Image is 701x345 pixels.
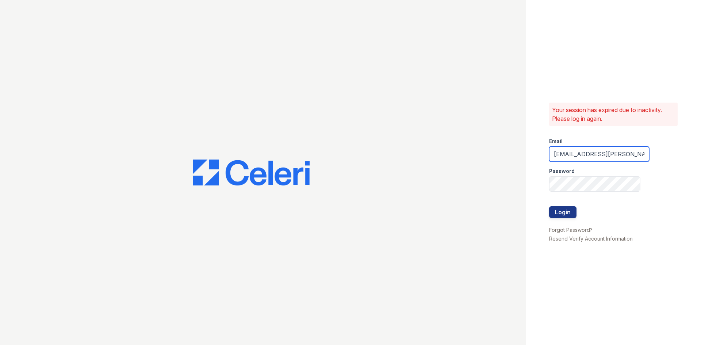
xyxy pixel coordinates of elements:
[552,106,675,123] p: Your session has expired due to inactivity. Please log in again.
[549,138,563,145] label: Email
[549,206,576,218] button: Login
[549,235,633,242] a: Resend Verify Account Information
[549,227,593,233] a: Forgot Password?
[193,160,310,186] img: CE_Logo_Blue-a8612792a0a2168367f1c8372b55b34899dd931a85d93a1a3d3e32e68fde9ad4.png
[549,168,575,175] label: Password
